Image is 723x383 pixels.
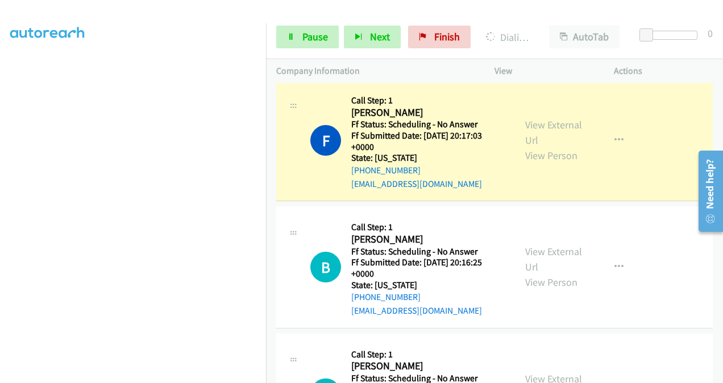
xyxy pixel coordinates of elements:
[525,276,577,289] a: View Person
[351,222,505,233] h5: Call Step: 1
[525,245,582,273] a: View External Url
[351,257,505,279] h5: Ff Submitted Date: [DATE] 20:16:25 +0000
[351,280,505,291] h5: State: [US_STATE]
[310,125,341,156] h1: F
[370,30,390,43] span: Next
[351,292,421,302] a: [PHONE_NUMBER]
[351,152,505,164] h5: State: [US_STATE]
[351,360,501,373] h2: [PERSON_NAME]
[434,30,460,43] span: Finish
[525,118,582,147] a: View External Url
[351,233,501,246] h2: [PERSON_NAME]
[549,26,620,48] button: AutoTab
[525,149,577,162] a: View Person
[351,119,505,130] h5: Ff Status: Scheduling - No Answer
[351,178,482,189] a: [EMAIL_ADDRESS][DOMAIN_NAME]
[344,26,401,48] button: Next
[310,252,341,282] div: The call is yet to be attempted
[691,146,723,236] iframe: Resource Center
[351,165,421,176] a: [PHONE_NUMBER]
[486,30,529,45] p: Dialing [PERSON_NAME]
[351,305,482,316] a: [EMAIL_ADDRESS][DOMAIN_NAME]
[645,31,697,40] div: Delay between calls (in seconds)
[408,26,471,48] a: Finish
[351,246,505,257] h5: Ff Status: Scheduling - No Answer
[708,26,713,41] div: 0
[276,26,339,48] a: Pause
[351,106,501,119] h2: [PERSON_NAME]
[351,349,505,360] h5: Call Step: 1
[614,64,713,78] p: Actions
[351,130,505,152] h5: Ff Submitted Date: [DATE] 20:17:03 +0000
[351,95,505,106] h5: Call Step: 1
[276,64,474,78] p: Company Information
[302,30,328,43] span: Pause
[310,252,341,282] h1: B
[495,64,593,78] p: View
